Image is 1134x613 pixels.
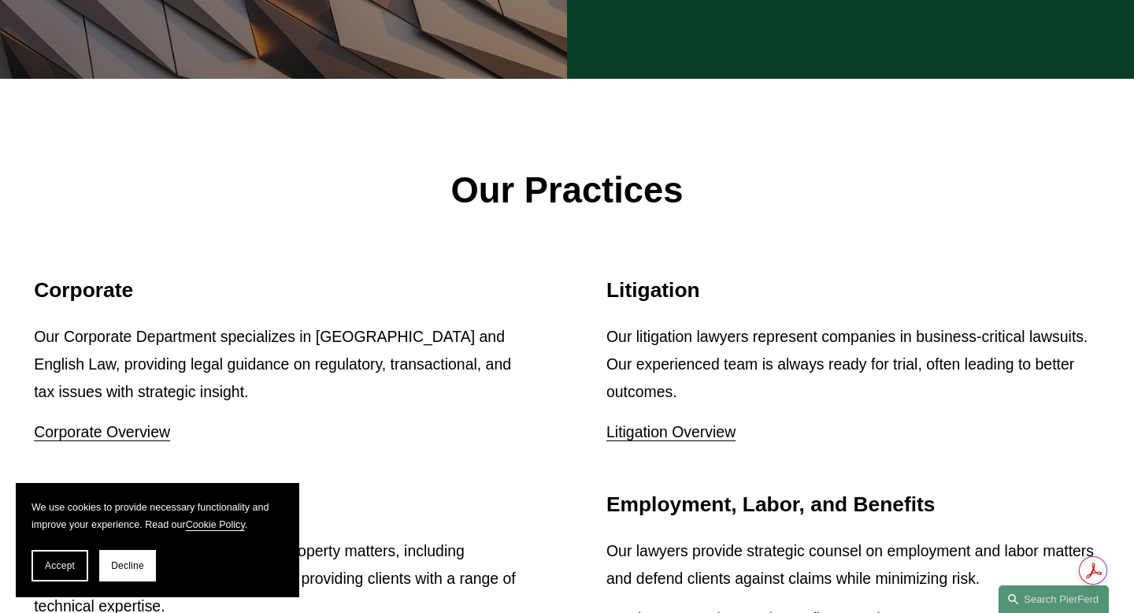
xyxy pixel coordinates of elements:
[186,519,245,530] a: Cookie Policy
[606,537,1100,593] p: Our lawyers provide strategic counsel on employment and labor matters and defend clients against ...
[606,423,736,440] a: Litigation Overview
[606,323,1100,406] p: Our litigation lawyers represent companies in business-critical lawsuits. Our experienced team is...
[31,550,88,581] button: Accept
[16,483,299,597] section: Cookie banner
[606,278,1100,303] h2: Litigation
[34,278,528,303] h2: Corporate
[34,423,170,440] a: Corporate Overview
[45,560,75,571] span: Accept
[99,550,156,581] button: Decline
[111,560,144,571] span: Decline
[999,585,1109,613] a: Search this site
[606,492,1100,518] h2: Employment, Labor, and Benefits
[34,323,528,406] p: Our Corporate Department specializes in [GEOGRAPHIC_DATA] and English Law, providing legal guidan...
[31,499,283,534] p: We use cookies to provide necessary functionality and improve your experience. Read our .
[34,158,1100,223] p: Our Practices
